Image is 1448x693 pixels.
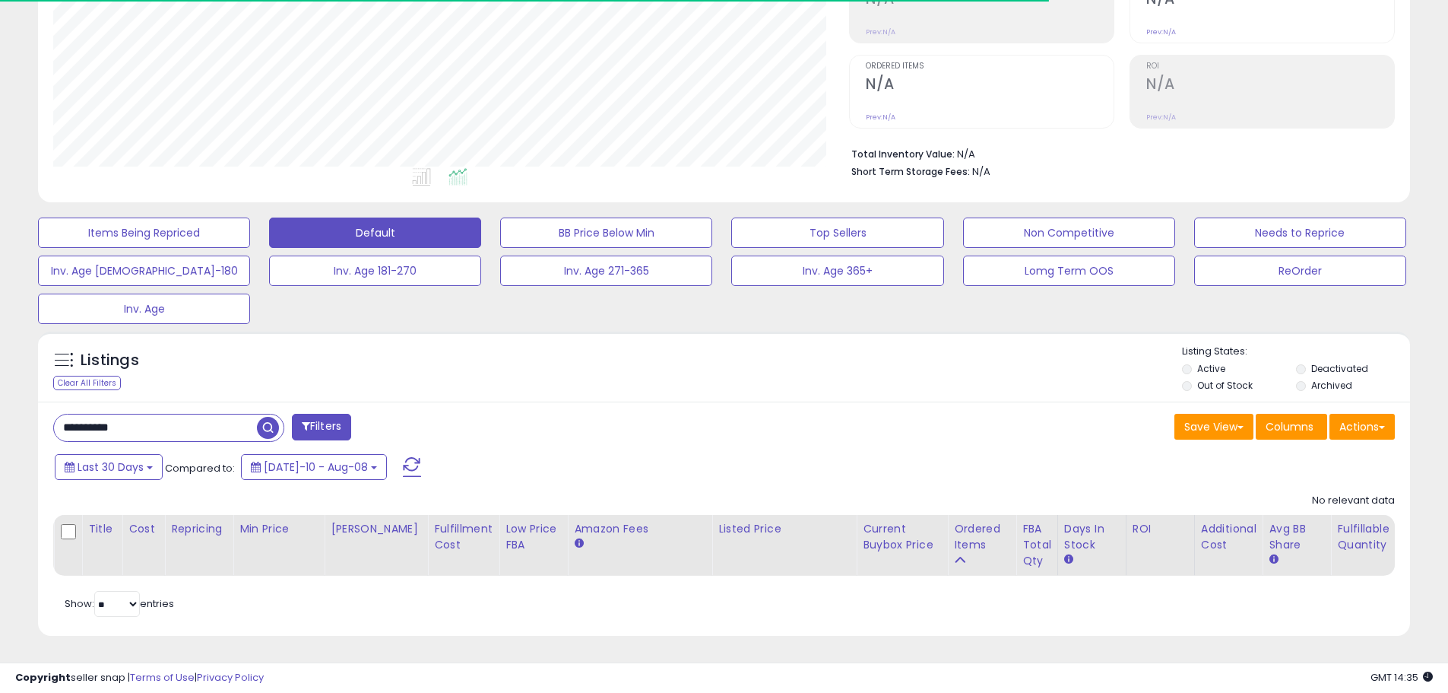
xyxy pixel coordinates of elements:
a: Privacy Policy [197,670,264,685]
div: Low Price FBA [505,521,561,553]
div: Fulfillment Cost [434,521,493,553]
span: [DATE]-10 - Aug-08 [264,459,368,475]
h5: Listings [81,350,139,371]
div: Avg BB Share [1269,521,1324,553]
h2: N/A [866,75,1114,96]
small: Days In Stock. [1064,553,1073,567]
b: Total Inventory Value: [851,148,955,161]
span: N/A [972,164,990,179]
label: Active [1197,362,1225,375]
h2: N/A [1146,75,1394,96]
div: Title [88,521,116,537]
p: Listing States: [1182,345,1410,359]
li: N/A [851,144,1383,162]
span: 2025-09-8 14:35 GMT [1370,670,1433,685]
button: Items Being Repriced [38,218,250,248]
span: Last 30 Days [78,459,144,475]
button: Inv. Age [DEMOGRAPHIC_DATA]-180 [38,256,250,286]
button: BB Price Below Min [500,218,712,248]
button: Top Sellers [731,218,943,248]
div: Current Buybox Price [863,521,941,553]
button: Inv. Age 271-365 [500,256,712,286]
small: Amazon Fees. [574,537,583,551]
button: Default [269,218,481,248]
div: Amazon Fees [574,521,705,537]
button: Inv. Age 365+ [731,256,943,286]
div: Fulfillable Quantity [1337,521,1389,553]
a: Terms of Use [130,670,195,685]
div: Listed Price [718,521,850,537]
label: Archived [1311,379,1352,392]
div: Ordered Items [954,521,1009,553]
div: Cost [128,521,158,537]
button: Save View [1174,414,1253,440]
div: Days In Stock [1064,521,1120,553]
small: Prev: N/A [866,113,895,122]
small: Avg BB Share. [1269,553,1278,567]
button: Non Competitive [963,218,1175,248]
div: Clear All Filters [53,376,121,390]
button: [DATE]-10 - Aug-08 [241,454,387,480]
button: Lomg Term OOS [963,256,1175,286]
span: Compared to: [165,461,235,475]
button: Inv. Age 181-270 [269,256,481,286]
b: Short Term Storage Fees: [851,165,970,178]
div: seller snap | | [15,671,264,685]
div: FBA Total Qty [1022,521,1051,569]
button: Actions [1329,414,1395,440]
div: [PERSON_NAME] [331,521,421,537]
button: Columns [1256,414,1327,440]
strong: Copyright [15,670,71,685]
div: Additional Cost [1201,521,1256,553]
div: No relevant data [1312,494,1395,508]
span: Columns [1266,419,1313,434]
button: Last 30 Days [55,454,163,480]
button: Needs to Reprice [1194,218,1406,248]
label: Out of Stock [1197,379,1253,392]
small: Prev: N/A [866,27,895,37]
label: Deactivated [1311,362,1368,375]
div: Repricing [171,521,227,537]
button: Inv. Age [38,294,250,324]
span: Ordered Items [866,62,1114,71]
div: Min Price [239,521,318,537]
span: ROI [1146,62,1394,71]
div: ROI [1133,521,1188,537]
small: Prev: N/A [1146,113,1176,122]
small: Prev: N/A [1146,27,1176,37]
button: ReOrder [1194,256,1406,286]
span: Show: entries [65,596,174,611]
button: Filters [292,414,351,440]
